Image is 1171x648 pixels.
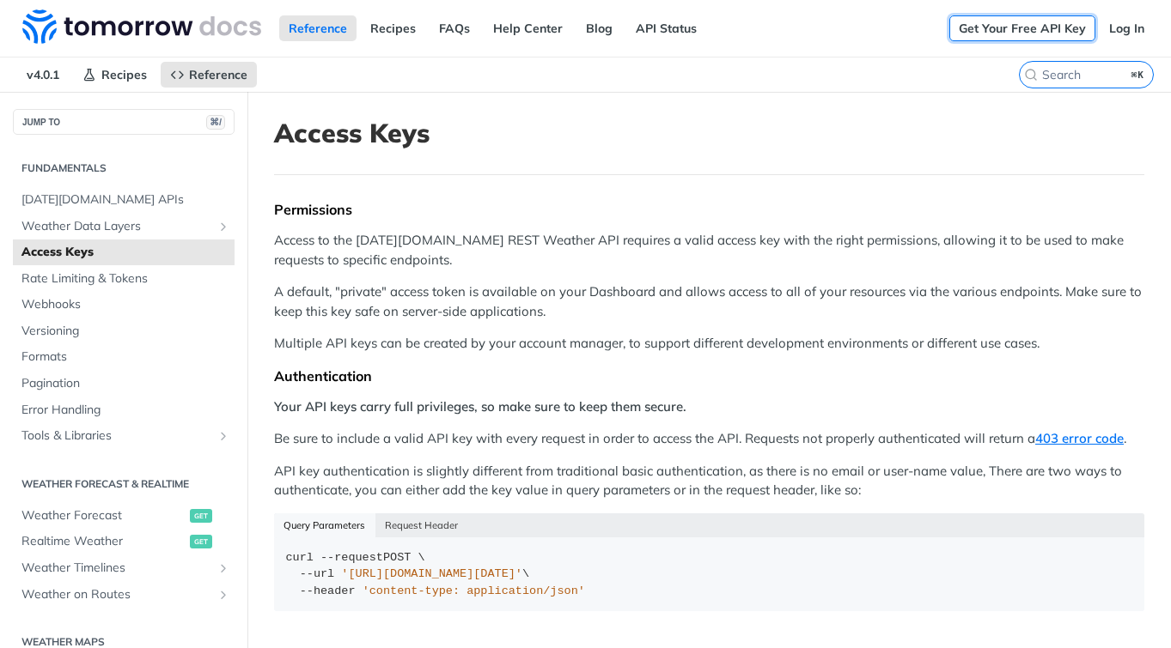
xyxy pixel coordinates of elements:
button: Request Header [375,513,468,537]
span: Reference [189,67,247,82]
a: Tools & LibrariesShow subpages for Tools & Libraries [13,423,235,449]
span: Formats [21,348,230,366]
a: Versioning [13,318,235,344]
span: Recipes [101,67,147,82]
button: Show subpages for Weather Timelines [217,561,230,575]
span: get [190,535,212,548]
a: 403 error code [1035,430,1124,446]
a: Get Your Free API Key [949,15,1095,41]
button: Show subpages for Weather Data Layers [217,220,230,233]
h2: Weather Forecast & realtime [13,476,235,492]
p: Be sure to include a valid API key with every request in order to access the API. Requests not pr... [274,429,1144,449]
a: Weather Data LayersShow subpages for Weather Data Layers [13,214,235,239]
p: API key authentication is slightly different from traditional basic authentication, as there is n... [274,462,1144,500]
button: Show subpages for Tools & Libraries [217,429,230,443]
svg: Search [1024,68,1038,82]
span: get [190,509,212,523]
a: Realtime Weatherget [13,529,235,554]
span: Webhooks [21,296,230,313]
a: Formats [13,344,235,370]
div: Authentication [274,367,1144,385]
p: A default, "private" access token is available on your Dashboard and allows access to all of your... [274,282,1144,321]
a: Recipes [73,62,156,88]
a: Rate Limiting & Tokens [13,266,235,292]
a: Reference [161,62,257,88]
span: Weather on Routes [21,586,212,603]
span: 'content-type: application/json' [363,584,585,597]
span: --url [300,567,335,580]
span: ⌘/ [206,115,225,130]
div: POST \ \ [286,549,1133,600]
span: Error Handling [21,402,230,419]
span: Pagination [21,375,230,392]
span: v4.0.1 [17,62,69,88]
span: curl [286,551,314,564]
strong: Your API keys carry full privileges, so make sure to keep them secure. [274,398,686,415]
span: Weather Data Layers [21,218,212,235]
button: Show subpages for Weather on Routes [217,588,230,602]
a: Help Center [484,15,572,41]
img: Tomorrow.io Weather API Docs [22,9,261,44]
a: FAQs [430,15,479,41]
span: Access Keys [21,244,230,261]
span: Tools & Libraries [21,427,212,445]
span: Rate Limiting & Tokens [21,270,230,288]
span: --header [300,584,356,597]
a: Reference [279,15,357,41]
a: Recipes [361,15,425,41]
p: Multiple API keys can be created by your account manager, to support different development enviro... [274,334,1144,354]
a: API Status [626,15,706,41]
button: JUMP TO⌘/ [13,109,235,135]
h2: Fundamentals [13,160,235,176]
kbd: ⌘K [1127,66,1149,83]
span: Versioning [21,323,230,340]
a: Pagination [13,371,235,397]
a: [DATE][DOMAIN_NAME] APIs [13,187,235,213]
a: Webhooks [13,292,235,318]
a: Weather on RoutesShow subpages for Weather on Routes [13,582,235,608]
a: Weather Forecastget [13,503,235,529]
span: '[URL][DOMAIN_NAME][DATE]' [341,567,522,580]
a: Weather TimelinesShow subpages for Weather Timelines [13,555,235,581]
div: Permissions [274,201,1144,218]
span: Weather Forecast [21,507,186,524]
span: Realtime Weather [21,533,186,550]
span: [DATE][DOMAIN_NAME] APIs [21,191,230,209]
h1: Access Keys [274,118,1144,148]
a: Access Keys [13,239,235,265]
a: Log In [1100,15,1154,41]
a: Blog [576,15,622,41]
a: Error Handling [13,397,235,423]
p: Access to the [DATE][DOMAIN_NAME] REST Weather API requires a valid access key with the right per... [274,231,1144,269]
span: --request [320,551,383,564]
span: Weather Timelines [21,560,212,577]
